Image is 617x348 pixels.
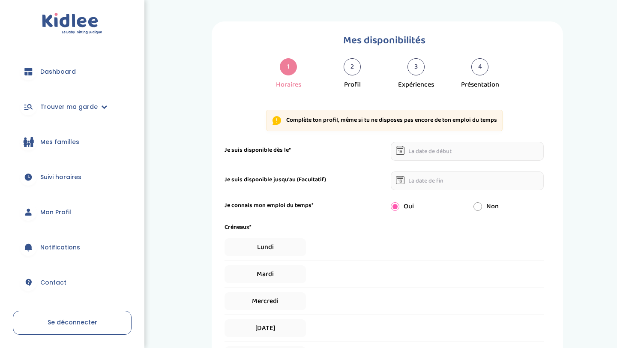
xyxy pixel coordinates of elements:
[13,232,132,263] a: Notifications
[225,292,306,310] span: Mercredi
[40,243,80,252] span: Notifications
[13,126,132,157] a: Mes familles
[40,173,81,182] span: Suivi horaires
[344,80,361,90] div: Profil
[13,197,132,228] a: Mon Profil
[40,208,71,217] span: Mon Profil
[344,58,361,75] div: 2
[391,142,544,161] input: La date de début
[40,278,66,287] span: Contact
[40,138,79,147] span: Mes familles
[40,67,76,76] span: Dashboard
[286,116,497,125] p: Complète ton profil, même si tu ne disposes pas encore de ton emploi du temps
[398,80,434,90] div: Expériences
[461,80,499,90] div: Présentation
[42,13,102,35] img: logo.svg
[40,102,98,111] span: Trouver ma garde
[13,162,132,192] a: Suivi horaires
[225,319,306,337] span: [DATE]
[48,318,97,327] span: Se déconnecter
[391,171,544,190] input: La date de fin
[276,80,301,90] div: Horaires
[13,267,132,298] a: Contact
[13,91,132,122] a: Trouver ma garde
[13,56,132,87] a: Dashboard
[467,201,550,212] div: Non
[471,58,488,75] div: 4
[280,58,297,75] div: 1
[384,201,467,212] div: Oui
[225,223,252,232] label: Créneaux*
[225,32,544,49] h1: Mes disponibilités
[13,311,132,335] a: Se déconnecter
[225,175,326,184] label: Je suis disponible jusqu'au (Facultatif)
[225,265,306,283] span: Mardi
[407,58,425,75] div: 3
[225,146,291,155] label: Je suis disponible dès le*
[225,238,306,256] span: Lundi
[225,201,314,210] label: Je connais mon emploi du temps*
